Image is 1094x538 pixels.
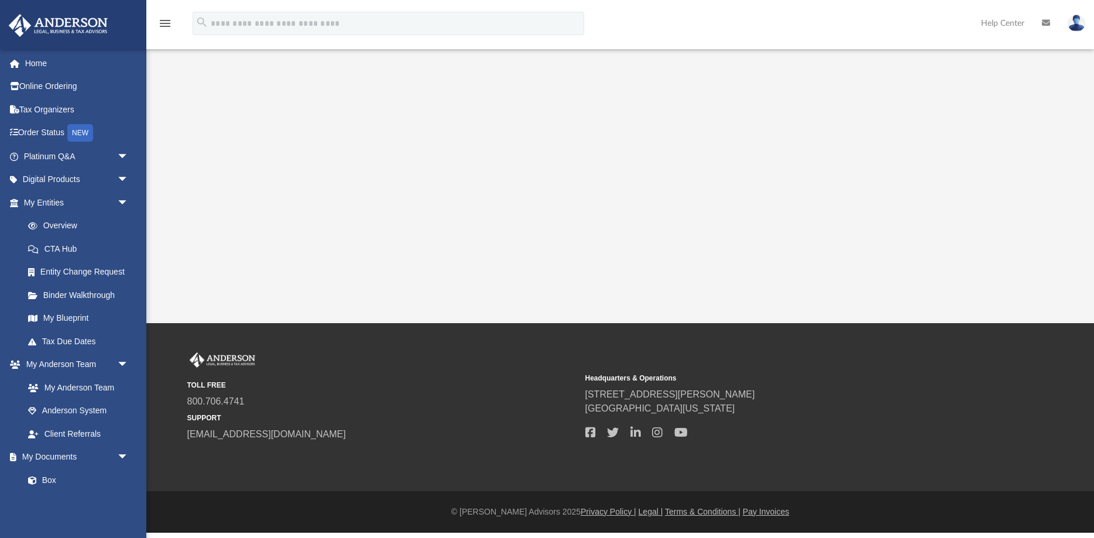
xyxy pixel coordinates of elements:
[158,22,172,30] a: menu
[8,121,146,145] a: Order StatusNEW
[117,353,140,377] span: arrow_drop_down
[16,468,135,492] a: Box
[16,283,146,307] a: Binder Walkthrough
[743,507,789,516] a: Pay Invoices
[117,168,140,192] span: arrow_drop_down
[1068,15,1085,32] img: User Pic
[8,191,146,214] a: My Entitiesarrow_drop_down
[639,507,663,516] a: Legal |
[16,330,146,353] a: Tax Due Dates
[187,396,245,406] a: 800.706.4741
[187,429,346,439] a: [EMAIL_ADDRESS][DOMAIN_NAME]
[187,413,577,423] small: SUPPORT
[8,52,146,75] a: Home
[16,422,140,446] a: Client Referrals
[665,507,740,516] a: Terms & Conditions |
[16,307,140,330] a: My Blueprint
[8,168,146,191] a: Digital Productsarrow_drop_down
[16,237,146,261] a: CTA Hub
[16,399,140,423] a: Anderson System
[585,389,755,399] a: [STREET_ADDRESS][PERSON_NAME]
[158,16,172,30] i: menu
[16,261,146,284] a: Entity Change Request
[5,14,111,37] img: Anderson Advisors Platinum Portal
[16,376,135,399] a: My Anderson Team
[585,403,735,413] a: [GEOGRAPHIC_DATA][US_STATE]
[8,353,140,376] a: My Anderson Teamarrow_drop_down
[187,380,577,390] small: TOLL FREE
[8,98,146,121] a: Tax Organizers
[16,492,140,515] a: Meeting Minutes
[117,191,140,215] span: arrow_drop_down
[585,373,975,383] small: Headquarters & Operations
[187,352,258,368] img: Anderson Advisors Platinum Portal
[196,16,208,29] i: search
[8,446,140,469] a: My Documentsarrow_drop_down
[146,506,1094,518] div: © [PERSON_NAME] Advisors 2025
[117,446,140,470] span: arrow_drop_down
[16,214,146,238] a: Overview
[8,145,146,168] a: Platinum Q&Aarrow_drop_down
[117,145,140,169] span: arrow_drop_down
[67,124,93,142] div: NEW
[8,75,146,98] a: Online Ordering
[581,507,636,516] a: Privacy Policy |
